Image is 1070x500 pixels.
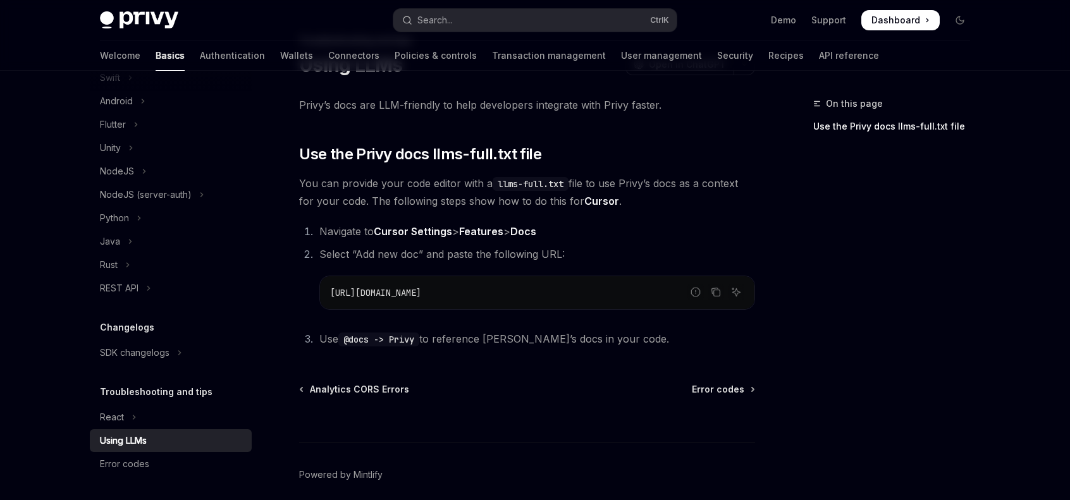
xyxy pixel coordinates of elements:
div: SDK changelogs [100,345,169,360]
div: Android [100,94,133,109]
a: Support [811,14,846,27]
a: Connectors [328,40,379,71]
button: Toggle Python section [90,207,252,229]
button: Toggle Android section [90,90,252,113]
div: REST API [100,281,138,296]
a: Welcome [100,40,140,71]
h5: Changelogs [100,320,154,335]
a: Error codes [692,383,754,396]
div: Unity [100,140,121,155]
button: Copy the contents from the code block [708,284,724,300]
div: Using LLMs [100,433,147,448]
span: Error codes [692,383,744,396]
code: @docs -> Privy [338,332,419,346]
span: Privy’s docs are LLM-friendly to help developers integrate with Privy faster. [299,96,755,114]
span: Ctrl K [650,15,669,25]
a: Cursor [584,195,619,208]
a: Policies & controls [395,40,477,71]
button: Toggle NodeJS section [90,160,252,183]
strong: Features [459,225,503,238]
span: Navigate to > > [319,225,536,238]
span: You can provide your code editor with a file to use Privy’s docs as a context for your code. The ... [299,174,755,210]
div: Rust [100,257,118,272]
a: Wallets [280,40,313,71]
span: Analytics CORS Errors [310,383,409,396]
span: Use the Privy docs llms-full.txt file [299,144,541,164]
a: Using LLMs [90,429,252,452]
button: Toggle Flutter section [90,113,252,136]
a: Basics [156,40,185,71]
code: llms-full.txt [493,177,569,191]
div: Search... [417,13,453,28]
strong: Docs [510,225,536,238]
a: Security [717,40,753,71]
a: Transaction management [492,40,606,71]
button: Toggle SDK changelogs section [90,341,252,364]
div: NodeJS [100,164,134,179]
strong: Cursor Settings [374,225,452,238]
a: User management [621,40,702,71]
div: React [100,410,124,425]
button: Toggle Rust section [90,253,252,276]
button: Report incorrect code [687,284,704,300]
button: Toggle REST API section [90,277,252,300]
span: Dashboard [871,14,920,27]
button: Open search [393,9,677,32]
span: Select “Add new doc” and paste the following URL: [319,248,565,260]
button: Toggle Java section [90,230,252,253]
a: Authentication [200,40,265,71]
a: Recipes [768,40,804,71]
span: On this page [826,96,883,111]
button: Toggle dark mode [950,10,970,30]
div: Python [100,210,129,226]
div: NodeJS (server-auth) [100,187,192,202]
a: API reference [819,40,879,71]
a: Dashboard [861,10,940,30]
a: Powered by Mintlify [299,468,383,481]
a: Use the Privy docs llms-full.txt file [813,116,980,137]
a: Analytics CORS Errors [300,383,409,396]
a: Demo [771,14,796,27]
div: Flutter [100,117,126,132]
a: Error codes [90,453,252,475]
span: [URL][DOMAIN_NAME] [330,287,421,298]
h5: Troubleshooting and tips [100,384,212,399]
div: Error codes [100,456,149,472]
button: Toggle NodeJS (server-auth) section [90,183,252,206]
button: Toggle Unity section [90,137,252,159]
span: Use to reference [PERSON_NAME]’s docs in your code. [319,332,669,345]
button: Toggle React section [90,406,252,429]
img: dark logo [100,11,178,29]
button: Ask AI [728,284,744,300]
div: Java [100,234,120,249]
